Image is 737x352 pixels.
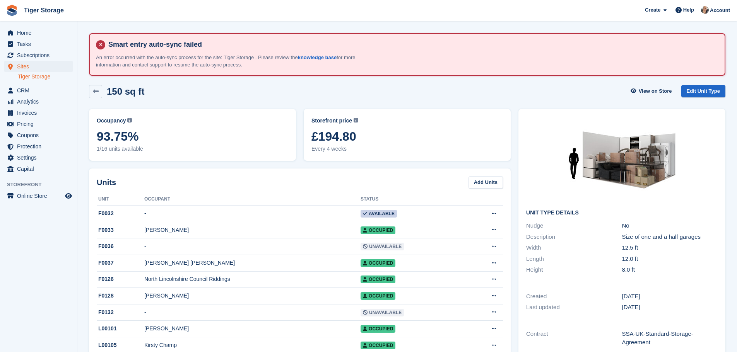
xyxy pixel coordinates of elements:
[361,325,395,333] span: Occupied
[17,141,63,152] span: Protection
[526,210,718,216] h2: Unit Type details
[144,259,361,267] div: [PERSON_NAME] [PERSON_NAME]
[144,206,361,222] td: -
[144,238,361,255] td: -
[144,341,361,349] div: Kirsty Champ
[622,255,718,264] div: 12.0 ft
[361,226,395,234] span: Occupied
[311,145,503,153] span: Every 4 weeks
[4,163,73,174] a: menu
[4,96,73,107] a: menu
[6,5,18,16] img: stora-icon-8386f47178a22dfd0bd8f6a31ec36ba5ce8667c1dd55bd0f319d3a0aa187defe.svg
[97,193,144,206] th: Unit
[298,54,337,60] a: knowledge base
[701,6,709,14] img: Becky Martin
[622,233,718,241] div: Size of one and a half garages
[144,325,361,333] div: [PERSON_NAME]
[97,275,144,283] div: F0126
[4,152,73,163] a: menu
[622,265,718,274] div: 8.0 ft
[17,107,63,118] span: Invoices
[361,259,395,267] span: Occupied
[144,304,361,321] td: -
[17,61,63,72] span: Sites
[97,259,144,267] div: F0037
[361,243,404,250] span: Unavailable
[17,96,63,107] span: Analytics
[17,27,63,38] span: Home
[97,209,144,218] div: F0032
[97,325,144,333] div: L00101
[97,117,126,125] span: Occupancy
[17,190,63,201] span: Online Store
[17,39,63,49] span: Tasks
[97,145,288,153] span: 1/16 units available
[354,118,358,122] img: icon-info-grey-7440780725fd019a000dd9b08b2336e03edf1995a4989e88bcd33f0948082b44.svg
[97,129,288,143] span: 93.75%
[17,163,63,174] span: Capital
[469,176,503,189] a: Add Units
[4,130,73,141] a: menu
[4,39,73,49] a: menu
[17,119,63,129] span: Pricing
[4,119,73,129] a: menu
[97,308,144,316] div: F0132
[630,85,675,98] a: View on Store
[127,118,132,122] img: icon-info-grey-7440780725fd019a000dd9b08b2336e03edf1995a4989e88bcd33f0948082b44.svg
[97,242,144,250] div: F0036
[64,191,73,201] a: Preview store
[645,6,660,14] span: Create
[526,330,622,347] div: Contract
[107,86,144,97] h2: 150 sq ft
[622,221,718,230] div: No
[4,107,73,118] a: menu
[4,50,73,61] a: menu
[105,40,718,49] h4: Smart entry auto-sync failed
[311,129,503,143] span: £194.80
[97,341,144,349] div: L00105
[564,117,680,204] img: 150-sqft-unit.jpg
[639,87,672,95] span: View on Store
[526,233,622,241] div: Description
[4,61,73,72] a: menu
[526,221,622,230] div: Nudge
[622,292,718,301] div: [DATE]
[144,275,361,283] div: North Lincolnshire Council Riddings
[526,303,622,312] div: Last updated
[4,27,73,38] a: menu
[526,265,622,274] div: Height
[7,181,77,189] span: Storefront
[17,50,63,61] span: Subscriptions
[311,117,352,125] span: Storefront price
[526,255,622,264] div: Length
[17,130,63,141] span: Coupons
[681,85,725,98] a: Edit Unit Type
[17,85,63,96] span: CRM
[710,7,730,14] span: Account
[622,243,718,252] div: 12.5 ft
[361,292,395,300] span: Occupied
[361,193,464,206] th: Status
[17,152,63,163] span: Settings
[97,292,144,300] div: F0128
[526,243,622,252] div: Width
[97,226,144,234] div: F0033
[144,292,361,300] div: [PERSON_NAME]
[4,190,73,201] a: menu
[361,275,395,283] span: Occupied
[96,54,367,69] p: An error occurred with the auto-sync process for the site: Tiger Storage . Please review the for ...
[622,303,718,312] div: [DATE]
[361,309,404,316] span: Unavailable
[18,73,73,80] a: Tiger Storage
[526,292,622,301] div: Created
[21,4,67,17] a: Tiger Storage
[4,85,73,96] a: menu
[683,6,694,14] span: Help
[361,210,397,218] span: Available
[144,226,361,234] div: [PERSON_NAME]
[97,177,116,188] h2: Units
[361,342,395,349] span: Occupied
[4,141,73,152] a: menu
[622,330,718,347] div: SSA-UK-Standard-Storage-Agreement
[144,193,361,206] th: Occupant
